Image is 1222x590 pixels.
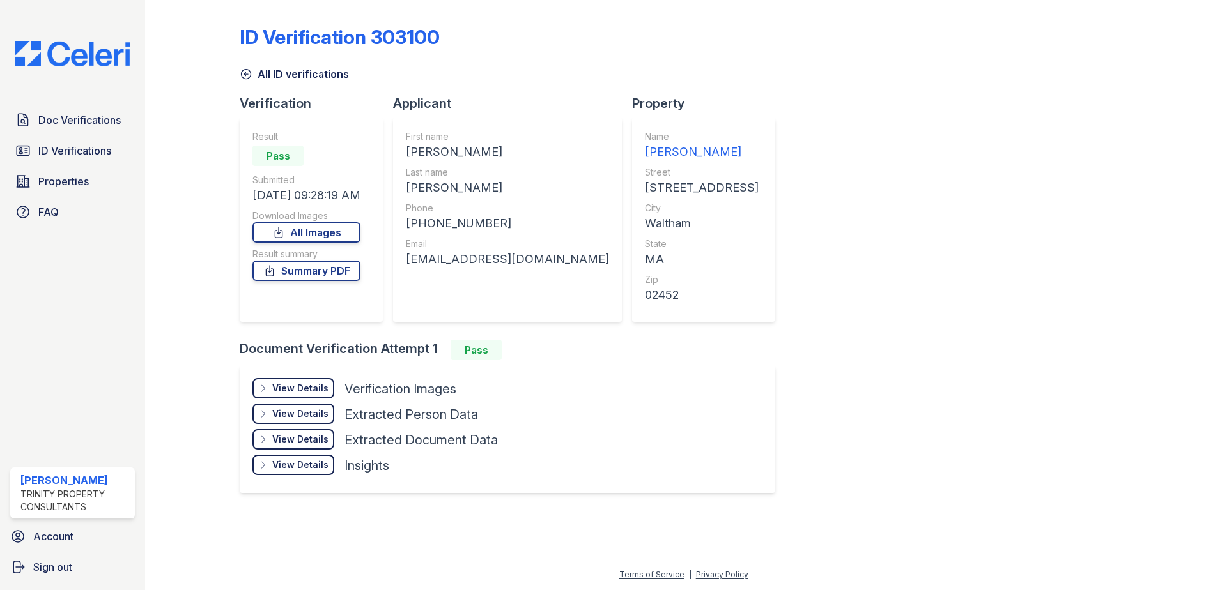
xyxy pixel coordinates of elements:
[38,174,89,189] span: Properties
[252,209,360,222] div: Download Images
[645,250,759,268] div: MA
[240,26,440,49] div: ID Verification 303100
[20,488,130,513] div: Trinity Property Consultants
[20,473,130,488] div: [PERSON_NAME]
[619,570,684,579] a: Terms of Service
[406,202,609,215] div: Phone
[240,66,349,82] a: All ID verifications
[645,238,759,250] div: State
[272,382,329,395] div: View Details
[406,238,609,250] div: Email
[252,222,360,243] a: All Images
[696,570,748,579] a: Privacy Policy
[272,433,329,446] div: View Details
[406,143,609,161] div: [PERSON_NAME]
[33,529,73,544] span: Account
[272,407,329,420] div: View Details
[645,215,759,232] div: Waltham
[5,41,140,66] img: CE_Logo_Blue-a8612792a0a2168367f1c8372b55b34899dd931a85d93a1a3d3e32e68fde9ad4.png
[252,146,304,166] div: Pass
[5,554,140,580] a: Sign out
[645,286,759,304] div: 02452
[406,179,609,197] div: [PERSON_NAME]
[645,143,759,161] div: [PERSON_NAME]
[689,570,692,579] div: |
[645,130,759,161] a: Name [PERSON_NAME]
[645,273,759,286] div: Zip
[38,143,111,158] span: ID Verifications
[344,405,478,423] div: Extracted Person Data
[406,166,609,179] div: Last name
[645,202,759,215] div: City
[344,431,498,449] div: Extracted Document Data
[252,261,360,281] a: Summary PDF
[393,95,632,112] div: Applicant
[632,95,785,112] div: Property
[451,340,502,360] div: Pass
[10,199,135,225] a: FAQ
[645,166,759,179] div: Street
[344,380,456,398] div: Verification Images
[240,340,785,360] div: Document Verification Attempt 1
[10,138,135,163] a: ID Verifications
[5,524,140,549] a: Account
[645,130,759,143] div: Name
[252,186,360,204] div: [DATE] 09:28:19 AM
[272,458,329,471] div: View Details
[344,457,389,474] div: Insights
[406,250,609,268] div: [EMAIL_ADDRESS][DOMAIN_NAME]
[645,179,759,197] div: [STREET_ADDRESS]
[33,559,72,575] span: Sign out
[406,215,609,232] div: [PHONE_NUMBER]
[252,248,360,261] div: Result summary
[406,130,609,143] div: First name
[38,112,121,128] span: Doc Verifications
[252,130,360,143] div: Result
[252,174,360,186] div: Submitted
[240,95,393,112] div: Verification
[10,107,135,133] a: Doc Verifications
[10,169,135,194] a: Properties
[38,204,59,220] span: FAQ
